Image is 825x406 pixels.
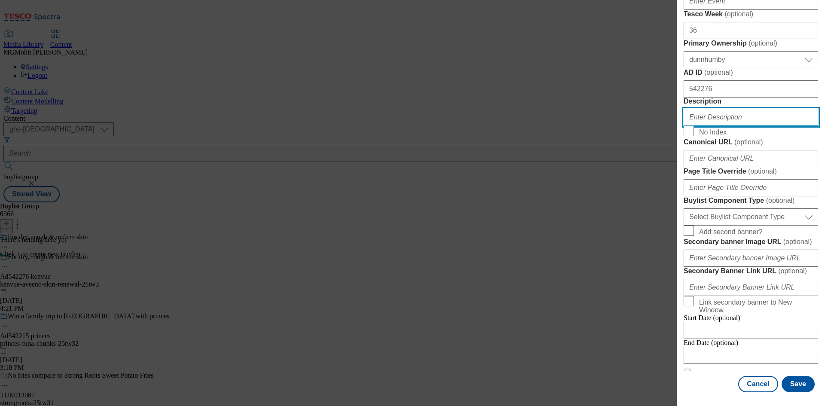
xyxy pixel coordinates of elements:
label: Canonical URL [684,138,818,147]
input: Enter Page Title Override [684,179,818,196]
span: End Date (optional) [684,339,738,346]
button: Cancel [738,376,778,392]
span: ( optional ) [766,197,795,204]
label: Secondary banner Image URL [684,238,818,246]
span: Start Date (optional) [684,314,740,321]
span: Add second banner? [699,228,763,236]
span: ( optional ) [783,238,812,245]
input: Enter Date [684,322,818,339]
input: Enter Canonical URL [684,150,818,167]
label: Tesco Week [684,10,818,18]
input: Enter Secondary banner Image URL [684,250,818,267]
label: Primary Ownership [684,39,818,48]
span: ( optional ) [734,138,763,146]
input: Enter AD ID [684,80,818,98]
label: Buylist Component Type [684,196,818,205]
label: Description [684,98,818,105]
span: ( optional ) [724,10,753,18]
span: ( optional ) [704,69,733,76]
label: Secondary Banner Link URL [684,267,818,275]
input: Enter Date [684,347,818,364]
input: Enter Description [684,109,818,126]
label: AD ID [684,68,818,77]
span: ( optional ) [778,267,807,275]
span: ( optional ) [749,40,777,47]
label: Page Title Override [684,167,818,176]
span: Link secondary banner to New Window [699,299,815,314]
span: No Index [699,128,727,136]
button: Save [782,376,815,392]
input: Enter Tesco Week [684,22,818,39]
span: ( optional ) [748,168,777,175]
input: Enter Secondary Banner Link URL [684,279,818,296]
